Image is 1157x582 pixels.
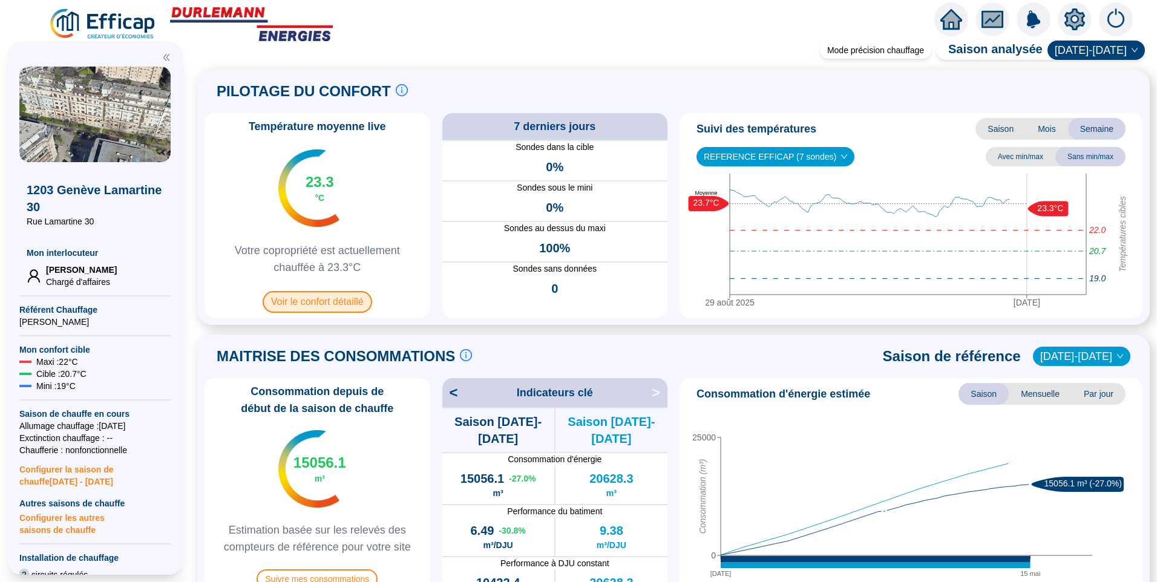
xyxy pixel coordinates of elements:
span: m³ [606,487,617,499]
span: 0% [546,199,563,216]
span: MAITRISE DES CONSOMMATIONS [217,347,455,366]
span: Autres saisons de chauffe [19,497,171,509]
span: double-left [162,53,171,62]
tspan: Températures cibles [1118,196,1127,272]
span: info-circle [396,84,408,96]
tspan: [DATE] [1014,298,1040,307]
span: Saison de référence [883,347,1021,366]
span: 0% [546,159,563,175]
span: down [841,153,848,160]
span: Cible : 20.7 °C [36,368,87,380]
img: alerts [1099,2,1133,36]
span: Consommation depuis de début de la saison de chauffe [209,383,425,417]
span: Mois [1026,118,1068,140]
img: indicateur températures [278,430,339,508]
span: 15056.1 [293,453,346,472]
span: 7 derniers jours [514,118,595,135]
span: Sondes sans données [442,263,668,275]
span: [PERSON_NAME] [46,264,117,276]
span: 2022-2023 [1040,347,1123,365]
span: Performance du batiment [442,505,668,517]
tspan: 0 [711,551,716,560]
span: m³/DJU [597,539,626,551]
img: alerts [1017,2,1050,36]
tspan: [DATE] [710,570,732,577]
span: 2024-2025 [1055,41,1138,59]
span: 23.3 [306,172,334,192]
img: indicateur températures [278,149,339,227]
tspan: 29 août 2025 [705,298,755,307]
span: info-circle [460,349,472,361]
span: home [940,8,962,30]
span: Consommation d'énergie estimée [696,385,870,402]
span: Sondes dans la cible [442,141,668,154]
span: Voir le confort détaillé [263,291,372,313]
text: Moyenne [695,189,717,195]
span: Saison [975,118,1026,140]
span: Suivi des températures [696,120,816,137]
span: Sondes sous le mini [442,181,668,194]
span: Configurer les autres saisons de chauffe [19,509,171,536]
span: circuits régulés [31,569,88,581]
span: -27.0 % [509,472,536,485]
span: Mon confort cible [19,344,171,356]
span: Saison [DATE]-[DATE] [442,413,554,447]
span: Saison [DATE]-[DATE] [556,413,667,447]
span: Exctinction chauffage : -- [19,432,171,444]
tspan: 22.0 [1089,225,1106,235]
text: 15056.1 m³ (-27.0%) [1044,479,1122,488]
span: m³ [493,487,503,499]
span: Estimation basée sur les relevés des compteurs de référence pour votre site [209,522,425,555]
span: down [1131,47,1138,54]
span: Consommation d'énergie [442,453,668,465]
span: 2 [19,569,29,581]
span: Référent Chauffage [19,304,171,316]
span: Maxi : 22 °C [36,356,78,368]
span: Chaufferie : non fonctionnelle [19,444,171,456]
tspan: Consommation (m³) [698,459,707,534]
span: Sans min/max [1055,147,1126,166]
span: REFERENCE EFFICAP (7 sondes) [704,148,847,166]
span: Chargé d'affaires [46,276,117,288]
span: Mensuelle [1009,383,1072,405]
tspan: 20.7 [1089,246,1106,256]
img: efficap energie logo [48,7,158,41]
tspan: 25000 [692,433,716,442]
span: Saison de chauffe en cours [19,408,171,420]
div: Mode précision chauffage [820,42,931,59]
span: [PERSON_NAME] [19,316,171,328]
span: Rue Lamartine 30 [27,215,163,227]
span: Performance à DJU constant [442,557,668,569]
span: 20628.3 [589,470,633,487]
span: fund [982,8,1003,30]
span: m³/DJU [483,539,513,551]
span: 15056.1 [461,470,504,487]
span: Saison analysée [936,41,1043,60]
span: Température moyenne live [241,118,393,135]
span: 6.49 [470,522,494,539]
span: setting [1064,8,1086,30]
span: 0 [551,280,558,297]
span: Par jour [1072,383,1126,405]
span: Configurer la saison de chauffe [DATE] - [DATE] [19,456,171,488]
span: -30.8 % [499,525,525,537]
span: Saison [959,383,1009,405]
span: 9.38 [600,522,623,539]
text: 23.7°C [693,198,719,208]
span: 100% [539,240,570,257]
span: down [1116,353,1124,360]
span: > [652,383,667,402]
span: Mini : 19 °C [36,380,76,392]
span: Indicateurs clé [517,384,593,401]
span: m³ [315,472,325,485]
span: Semaine [1068,118,1126,140]
text: 23.3°C [1037,203,1063,212]
img: Logo partenaire [170,7,333,41]
span: user [27,269,41,283]
span: Avec min/max [986,147,1055,166]
span: < [442,383,458,402]
span: Installation de chauffage [19,552,171,564]
tspan: 19.0 [1089,273,1106,283]
span: Allumage chauffage : [DATE] [19,420,171,432]
span: Votre copropriété est actuellement chauffée à 23.3°C [209,242,425,276]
